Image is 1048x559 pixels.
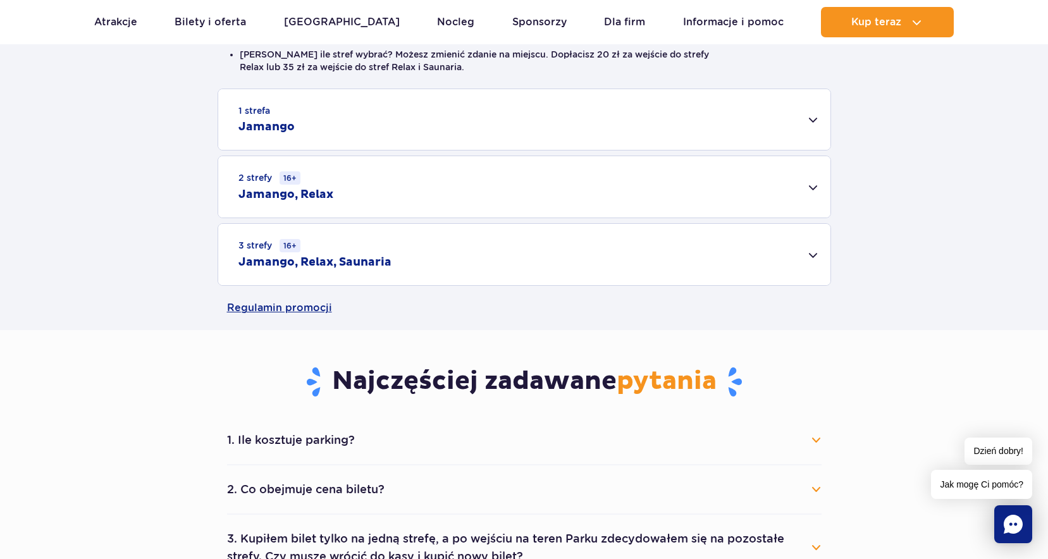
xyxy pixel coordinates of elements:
button: Kup teraz [821,7,954,37]
small: 16+ [280,171,300,185]
span: Jak mogę Ci pomóc? [931,470,1032,499]
small: 1 strefa [238,104,270,117]
li: [PERSON_NAME] ile stref wybrać? Możesz zmienić zdanie na miejscu. Dopłacisz 20 zł za wejście do s... [240,48,809,73]
a: [GEOGRAPHIC_DATA] [284,7,400,37]
h2: Jamango, Relax [238,187,333,202]
small: 2 strefy [238,171,300,185]
h2: Jamango, Relax, Saunaria [238,255,391,270]
h2: Jamango [238,120,295,135]
a: Bilety i oferta [175,7,246,37]
div: Chat [994,505,1032,543]
a: Atrakcje [94,7,137,37]
a: Nocleg [437,7,474,37]
span: Kup teraz [851,16,901,28]
h3: Najczęściej zadawane [227,365,822,398]
a: Informacje i pomoc [683,7,784,37]
a: Regulamin promocji [227,286,822,330]
a: Sponsorzy [512,7,567,37]
span: pytania [617,365,717,397]
small: 16+ [280,239,300,252]
button: 1. Ile kosztuje parking? [227,426,822,454]
span: Dzień dobry! [965,438,1032,465]
a: Dla firm [604,7,645,37]
button: 2. Co obejmuje cena biletu? [227,476,822,503]
small: 3 strefy [238,239,300,252]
